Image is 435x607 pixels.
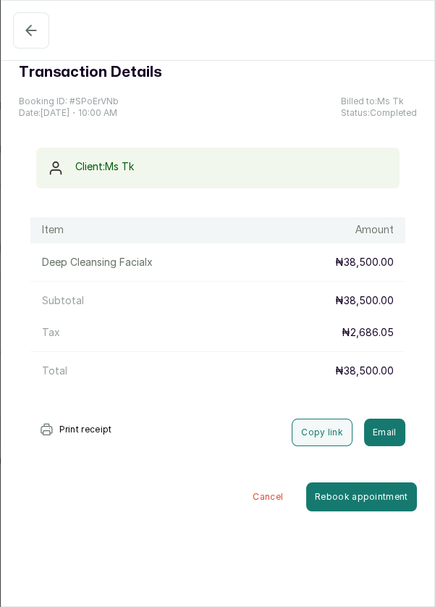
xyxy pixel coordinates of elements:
[42,364,67,378] p: Total
[335,255,394,269] p: ₦38,500.00
[75,159,388,174] p: Client: Ms Tk
[342,325,394,340] p: ₦2,686.05
[335,293,394,308] p: ₦38,500.00
[335,364,394,378] p: ₦38,500.00
[19,96,119,107] p: Booking ID: # SPoErVNb
[364,419,405,446] button: Email
[19,61,161,84] h1: Transaction Details
[19,107,119,119] p: Date: [DATE] ・ 10:00 AM
[42,293,84,308] p: Subtotal
[42,325,60,340] p: Tax
[306,482,416,511] button: Rebook appointment
[292,419,352,446] button: Copy link
[355,223,394,238] h1: Amount
[42,255,153,269] p: Deep Cleansing Facial x
[341,107,417,119] p: Status: Completed
[30,415,121,444] button: Print receipt
[229,482,306,511] button: Cancel
[42,223,64,238] h1: Item
[341,96,417,107] p: Billed to: Ms Tk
